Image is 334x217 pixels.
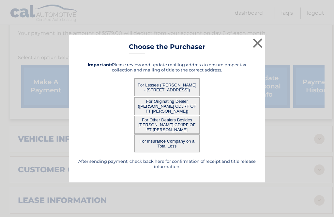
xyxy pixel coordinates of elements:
[134,97,200,115] button: For Originating Dealer ([PERSON_NAME] CDJRF OF FT [PERSON_NAME])
[77,159,257,169] h5: After sending payment, check back here for confirmation of receipt and title release information.
[88,62,112,67] strong: Important:
[251,37,264,50] button: ×
[134,116,200,134] button: For Other Dealers Besides [PERSON_NAME] CDJRF OF FT [PERSON_NAME]
[134,78,200,96] button: For Lessee ([PERSON_NAME] - [STREET_ADDRESS])
[77,62,257,72] h5: Please review and update mailing address to ensure proper tax collection and mailing of title to ...
[129,43,205,54] h3: Choose the Purchaser
[134,134,200,152] button: For Insurance Company on a Total Loss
